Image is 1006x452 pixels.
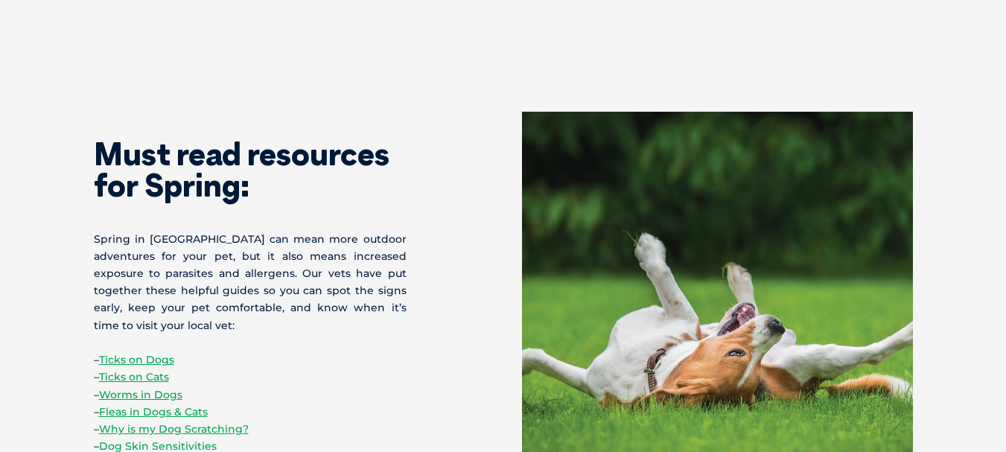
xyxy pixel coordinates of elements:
p: Spring in [GEOGRAPHIC_DATA] can mean more outdoor adventures for your pet, but it also means incr... [94,231,407,334]
a: Ticks on Dogs [99,353,174,366]
a: Worms in Dogs [99,388,182,401]
h2: Must read resources for Spring: [94,139,407,201]
a: Why is my Dog Scratching? [99,422,249,436]
a: Ticks on Cats [99,370,169,383]
a: Fleas in Dogs & Cats [99,405,208,418]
